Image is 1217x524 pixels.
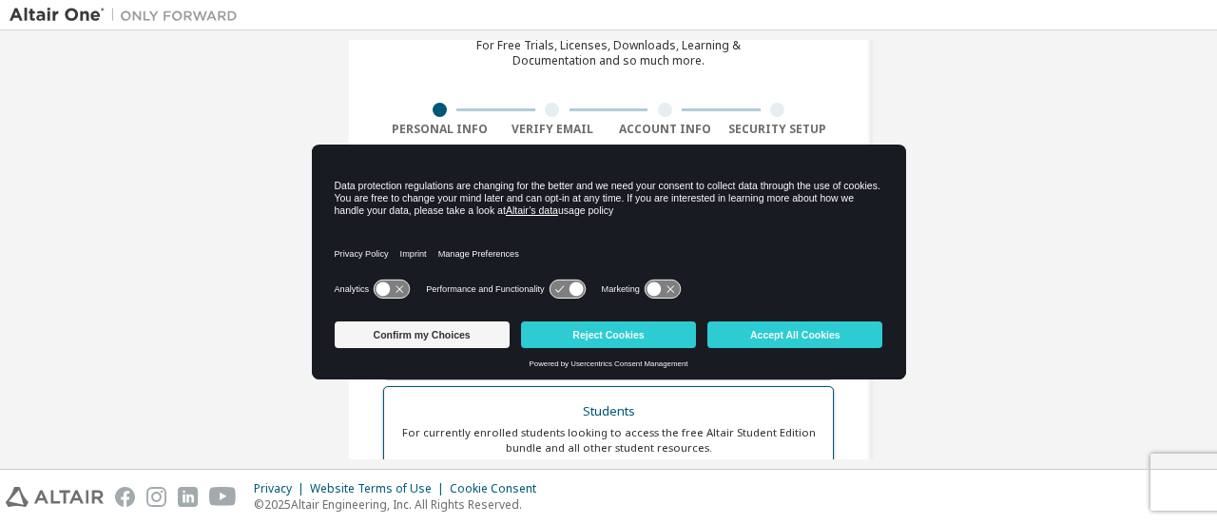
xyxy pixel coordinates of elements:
[396,425,821,456] div: For currently enrolled students looking to access the free Altair Student Edition bundle and all ...
[254,496,548,513] p: © 2025 Altair Engineering, Inc. All Rights Reserved.
[209,487,237,507] img: youtube.svg
[310,481,450,496] div: Website Terms of Use
[722,122,835,137] div: Security Setup
[10,6,247,25] img: Altair One
[146,487,166,507] img: instagram.svg
[396,398,821,425] div: Students
[476,38,741,68] div: For Free Trials, Licenses, Downloads, Learning & Documentation and so much more.
[115,487,135,507] img: facebook.svg
[496,122,609,137] div: Verify Email
[450,481,548,496] div: Cookie Consent
[6,487,104,507] img: altair_logo.svg
[383,122,496,137] div: Personal Info
[178,487,198,507] img: linkedin.svg
[254,481,310,496] div: Privacy
[608,122,722,137] div: Account Info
